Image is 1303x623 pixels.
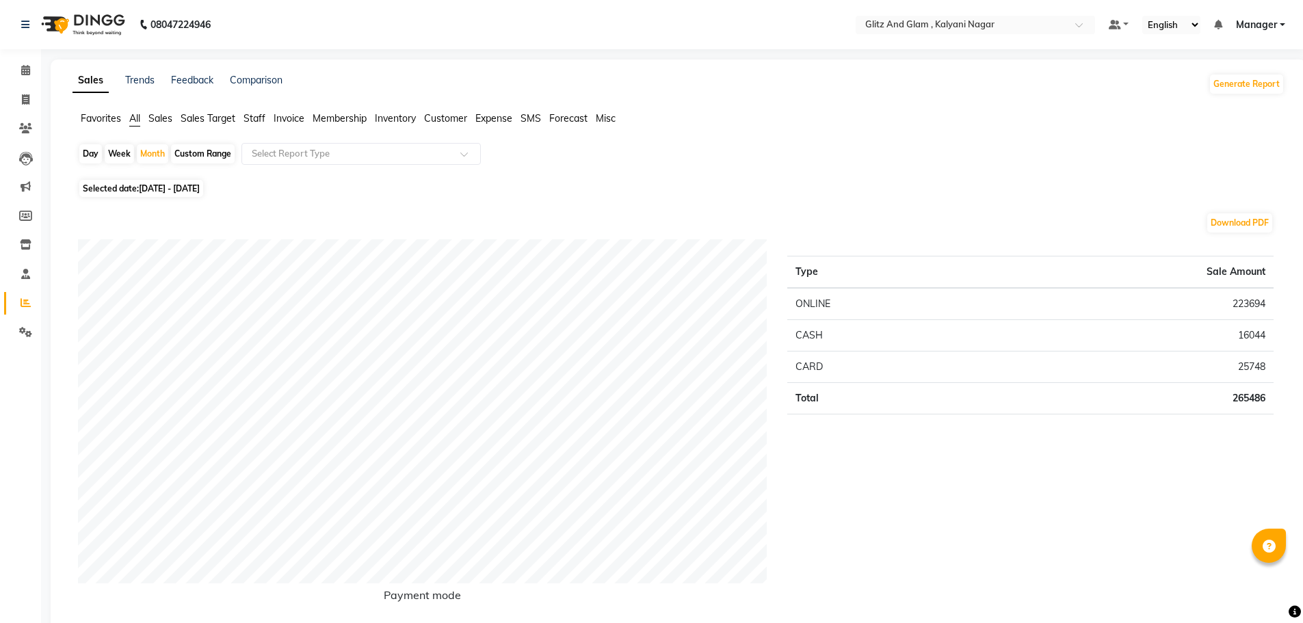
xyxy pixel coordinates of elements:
span: Staff [244,112,265,124]
span: Inventory [375,112,416,124]
span: SMS [521,112,541,124]
span: Sales [148,112,172,124]
iframe: chat widget [1246,568,1289,609]
td: 25748 [984,352,1274,383]
button: Download PDF [1207,213,1272,233]
span: [DATE] - [DATE] [139,183,200,194]
th: Type [787,256,984,289]
th: Sale Amount [984,256,1274,289]
td: CASH [787,320,984,352]
td: Total [787,383,984,414]
h6: Payment mode [78,589,767,607]
span: Sales Target [181,112,235,124]
span: Membership [313,112,367,124]
div: Week [105,144,134,163]
span: Selected date: [79,180,203,197]
a: Sales [73,68,109,93]
td: 223694 [984,288,1274,320]
span: Manager [1236,18,1277,32]
b: 08047224946 [150,5,211,44]
div: Custom Range [171,144,235,163]
span: Expense [475,112,512,124]
span: Forecast [549,112,588,124]
a: Trends [125,74,155,86]
span: Customer [424,112,467,124]
td: CARD [787,352,984,383]
span: Invoice [274,112,304,124]
td: 16044 [984,320,1274,352]
img: logo [35,5,129,44]
div: Day [79,144,102,163]
td: ONLINE [787,288,984,320]
span: Favorites [81,112,121,124]
a: Comparison [230,74,282,86]
span: All [129,112,140,124]
a: Feedback [171,74,213,86]
div: Month [137,144,168,163]
button: Generate Report [1210,75,1283,94]
td: 265486 [984,383,1274,414]
span: Misc [596,112,616,124]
